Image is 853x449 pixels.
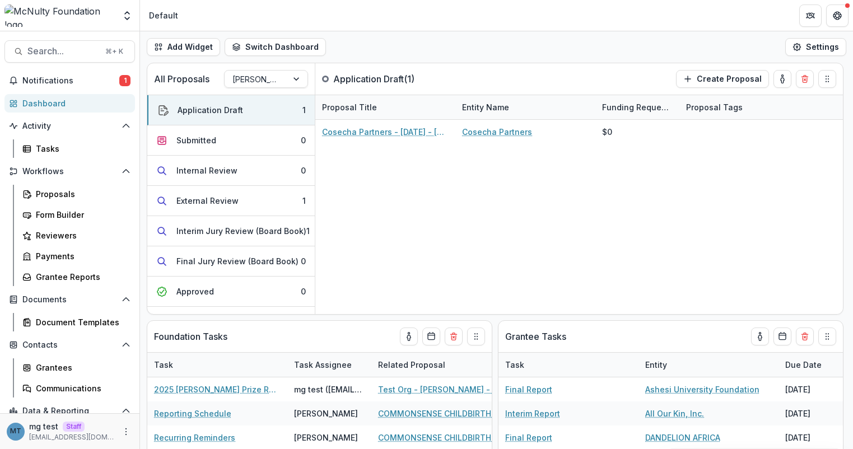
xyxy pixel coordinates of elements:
[176,195,239,207] div: External Review
[779,359,828,371] div: Due Date
[147,156,315,186] button: Internal Review0
[302,195,306,207] div: 1
[225,38,326,56] button: Switch Dashboard
[18,313,135,331] a: Document Templates
[36,250,126,262] div: Payments
[18,268,135,286] a: Grantee Reports
[287,353,371,377] div: Task Assignee
[315,101,384,113] div: Proposal Title
[378,432,505,443] a: COMMONSENSE CHILDBIRTH INC. - 2025 [PERSON_NAME] Prize Application
[826,4,849,27] button: Get Help
[294,432,358,443] div: [PERSON_NAME]
[18,358,135,377] a: Grantees
[505,408,560,419] a: Interim Report
[36,362,126,373] div: Grantees
[36,382,126,394] div: Communications
[322,126,449,138] a: Cosecha Partners - [DATE] - [DATE] [PERSON_NAME] Prize Application
[505,330,566,343] p: Grantee Tasks
[378,383,505,395] a: Test Org - [PERSON_NAME] - [DATE] - [DATE] [PERSON_NAME] Prize Application
[595,101,679,113] div: Funding Requested
[22,97,126,109] div: Dashboard
[400,328,418,345] button: toggle-assigned-to-me
[315,95,455,119] div: Proposal Title
[638,353,779,377] div: Entity
[462,126,532,138] a: Cosecha Partners
[4,162,135,180] button: Open Workflows
[22,121,117,131] span: Activity
[645,383,759,395] a: Ashesi University Foundation
[176,286,214,297] div: Approved
[751,328,769,345] button: toggle-assigned-to-me
[36,271,126,283] div: Grantee Reports
[818,70,836,88] button: Drag
[796,70,814,88] button: Delete card
[147,246,315,277] button: Final Jury Review (Board Book)0
[18,139,135,158] a: Tasks
[4,402,135,420] button: Open Data & Reporting
[287,359,358,371] div: Task Assignee
[4,40,135,63] button: Search...
[36,143,126,155] div: Tasks
[147,186,315,216] button: External Review1
[29,420,58,432] p: mg test
[505,383,552,395] a: Final Report
[498,353,638,377] div: Task
[154,72,209,86] p: All Proposals
[119,75,130,86] span: 1
[178,104,243,116] div: Application Draft
[154,383,281,395] a: 2025 [PERSON_NAME] Prize Review
[147,125,315,156] button: Submitted0
[18,185,135,203] a: Proposals
[119,425,133,438] button: More
[294,383,365,395] div: mg test ([EMAIL_ADDRESS][DOMAIN_NAME])
[147,38,220,56] button: Add Widget
[679,95,819,119] div: Proposal Tags
[595,95,679,119] div: Funding Requested
[147,216,315,246] button: Interim Jury Review (Board Book)1
[638,359,674,371] div: Entity
[301,134,306,146] div: 0
[36,230,126,241] div: Reviewers
[4,94,135,113] a: Dashboard
[149,10,178,21] div: Default
[799,4,822,27] button: Partners
[294,408,358,419] div: [PERSON_NAME]
[176,134,216,146] div: Submitted
[333,72,417,86] p: Application Draft ( 1 )
[22,295,117,305] span: Documents
[18,226,135,245] a: Reviewers
[176,225,306,237] div: Interim Jury Review (Board Book)
[36,188,126,200] div: Proposals
[306,225,310,237] div: 1
[676,70,769,88] button: Create Proposal
[18,379,135,397] a: Communications
[4,117,135,135] button: Open Activity
[176,255,299,267] div: Final Jury Review (Board Book)
[36,316,126,328] div: Document Templates
[301,255,306,267] div: 0
[119,4,135,27] button: Open entity switcher
[455,101,516,113] div: Entity Name
[422,328,440,345] button: Calendar
[773,70,791,88] button: toggle-assigned-to-me
[22,406,117,416] span: Data & Reporting
[63,422,85,432] p: Staff
[679,101,749,113] div: Proposal Tags
[176,165,237,176] div: Internal Review
[301,286,306,297] div: 0
[378,408,505,419] a: COMMONSENSE CHILDBIRTH INC. - 2025 [PERSON_NAME] Prize Application
[18,205,135,224] a: Form Builder
[773,328,791,345] button: Calendar
[147,353,287,377] div: Task
[785,38,846,56] button: Settings
[302,104,306,116] div: 1
[796,328,814,345] button: Delete card
[818,328,836,345] button: Drag
[371,353,511,377] div: Related Proposal
[103,45,125,58] div: ⌘ + K
[27,46,99,57] span: Search...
